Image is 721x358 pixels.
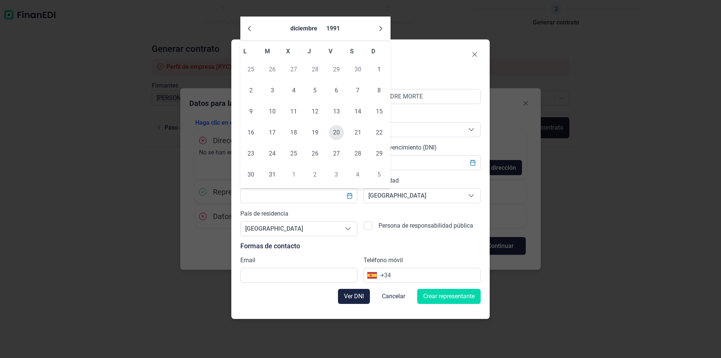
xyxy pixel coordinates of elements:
span: Crear representante [423,292,475,301]
span: J [308,48,311,55]
label: País de residencia [240,209,288,218]
span: 27 [329,146,344,161]
button: Choose Date [342,189,357,202]
span: Ver DNI [344,292,364,301]
span: 18 [286,125,301,140]
span: Cancelar [382,292,405,301]
td: 10/12/1991 [262,101,283,122]
span: 4 [350,167,365,182]
td: 01/01/1992 [283,164,305,185]
span: 23 [243,146,258,161]
span: 26 [265,62,280,77]
span: 30 [243,167,258,182]
label: Email [240,256,255,265]
span: 8 [372,83,387,98]
span: 2 [308,167,323,182]
td: 29/11/1991 [326,59,347,80]
td: 04/12/1991 [283,80,305,101]
td: 25/12/1991 [283,143,305,164]
td: 08/12/1991 [368,80,390,101]
span: 14 [350,104,365,119]
button: Crear representante [417,289,481,304]
td: 13/12/1991 [326,101,347,122]
td: 03/12/1991 [262,80,283,101]
span: [GEOGRAPHIC_DATA] [364,189,462,203]
div: Seleccione una opción [462,189,480,203]
td: 25/11/1991 [240,59,262,80]
td: 14/12/1991 [347,101,368,122]
span: 10 [265,104,280,119]
td: 24/12/1991 [262,143,283,164]
button: Next Month [375,23,387,35]
span: 27 [286,62,301,77]
span: 15 [372,104,387,119]
td: 19/12/1991 [305,122,326,143]
td: 17/12/1991 [262,122,283,143]
button: Choose Year [323,20,343,38]
td: 26/11/1991 [262,59,283,80]
td: 21/12/1991 [347,122,368,143]
td: 05/01/1992 [368,164,390,185]
td: 07/12/1991 [347,80,368,101]
td: 30/11/1991 [347,59,368,80]
span: 17 [265,125,280,140]
td: 18/12/1991 [283,122,305,143]
span: 1 [372,62,387,77]
label: Fecha de vencimiento (DNI) [364,143,437,152]
td: 04/01/1992 [347,164,368,185]
span: 11 [286,104,301,119]
td: 09/12/1991 [240,101,262,122]
td: 30/12/1991 [240,164,262,185]
span: 22 [372,125,387,140]
span: [GEOGRAPHIC_DATA] [241,222,339,236]
span: 3 [329,167,344,182]
td: 16/12/1991 [240,122,262,143]
span: 20 [329,125,344,140]
td: 20/12/1991 [326,122,347,143]
td: 26/12/1991 [305,143,326,164]
td: 28/12/1991 [347,143,368,164]
td: 11/12/1991 [283,101,305,122]
span: 25 [286,146,301,161]
span: L [243,48,247,55]
span: M [265,48,270,55]
span: V [329,48,332,55]
td: 02/01/1992 [305,164,326,185]
td: 03/01/1992 [326,164,347,185]
div: Seleccione una opción [339,222,357,236]
button: Close [469,48,481,60]
td: 27/12/1991 [326,143,347,164]
td: 29/12/1991 [368,143,390,164]
span: X [286,48,290,55]
span: 7 [350,83,365,98]
td: 27/11/1991 [283,59,305,80]
span: S [350,48,354,55]
span: 4 [286,83,301,98]
button: Ver DNI [338,289,370,304]
span: 5 [308,83,323,98]
td: 31/12/1991 [262,164,283,185]
label: Persona de responsabilidad pública [379,221,473,236]
span: 31 [265,167,280,182]
span: 9 [243,104,258,119]
button: Choose Date [466,156,480,169]
span: 6 [329,83,344,98]
span: 29 [372,146,387,161]
td: 12/12/1991 [305,101,326,122]
span: 13 [329,104,344,119]
span: 2 [243,83,258,98]
button: Previous Month [243,23,255,35]
span: 30 [350,62,365,77]
span: 12 [308,104,323,119]
button: Choose Month [287,20,320,38]
span: 29 [329,62,344,77]
td: 22/12/1991 [368,122,390,143]
td: 06/12/1991 [326,80,347,101]
span: 26 [308,146,323,161]
span: 19 [308,125,323,140]
td: 02/12/1991 [240,80,262,101]
span: D [371,48,375,55]
div: Choose Date [240,17,391,188]
td: 15/12/1991 [368,101,390,122]
label: Teléfono móvil [364,256,403,265]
